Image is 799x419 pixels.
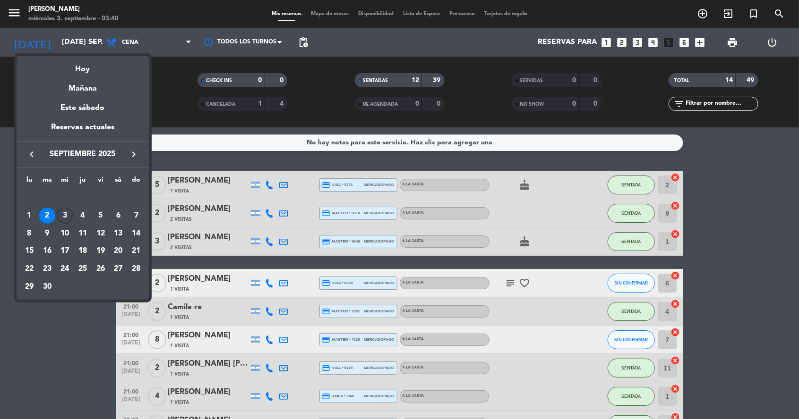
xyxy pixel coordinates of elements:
td: 22 de septiembre de 2025 [20,260,38,278]
td: 6 de septiembre de 2025 [110,207,128,225]
div: 24 [57,261,73,277]
div: 3 [57,208,73,224]
td: 16 de septiembre de 2025 [38,243,56,260]
div: 20 [110,243,126,259]
div: 2 [39,208,55,224]
td: 5 de septiembre de 2025 [92,207,110,225]
div: 30 [39,279,55,295]
i: keyboard_arrow_right [128,149,139,160]
div: 23 [39,261,55,277]
div: 5 [93,208,109,224]
div: Mañana [17,75,149,95]
td: 9 de septiembre de 2025 [38,225,56,243]
div: 22 [21,261,37,277]
div: 14 [128,226,144,242]
th: jueves [74,175,92,189]
div: 10 [57,226,73,242]
div: 25 [75,261,91,277]
div: 29 [21,279,37,295]
div: 28 [128,261,144,277]
div: 1 [21,208,37,224]
div: Hoy [17,56,149,75]
div: 12 [93,226,109,242]
div: 4 [75,208,91,224]
td: 29 de septiembre de 2025 [20,278,38,296]
td: 19 de septiembre de 2025 [92,243,110,260]
th: domingo [127,175,145,189]
div: 13 [110,226,126,242]
div: 15 [21,243,37,259]
button: keyboard_arrow_right [125,148,142,160]
td: 15 de septiembre de 2025 [20,243,38,260]
div: 16 [39,243,55,259]
div: 26 [93,261,109,277]
td: 30 de septiembre de 2025 [38,278,56,296]
div: 17 [57,243,73,259]
td: 3 de septiembre de 2025 [56,207,74,225]
th: martes [38,175,56,189]
td: 2 de septiembre de 2025 [38,207,56,225]
td: 25 de septiembre de 2025 [74,260,92,278]
td: 7 de septiembre de 2025 [127,207,145,225]
div: Reservas actuales [17,121,149,141]
td: 27 de septiembre de 2025 [110,260,128,278]
td: 28 de septiembre de 2025 [127,260,145,278]
div: 9 [39,226,55,242]
th: lunes [20,175,38,189]
th: miércoles [56,175,74,189]
td: 11 de septiembre de 2025 [74,225,92,243]
div: 7 [128,208,144,224]
td: SEP. [20,189,145,207]
td: 18 de septiembre de 2025 [74,243,92,260]
div: 11 [75,226,91,242]
td: 4 de septiembre de 2025 [74,207,92,225]
td: 21 de septiembre de 2025 [127,243,145,260]
td: 17 de septiembre de 2025 [56,243,74,260]
div: 19 [93,243,109,259]
i: keyboard_arrow_left [26,149,37,160]
th: sábado [110,175,128,189]
td: 1 de septiembre de 2025 [20,207,38,225]
div: 8 [21,226,37,242]
span: septiembre 2025 [40,148,125,160]
td: 12 de septiembre de 2025 [92,225,110,243]
td: 8 de septiembre de 2025 [20,225,38,243]
th: viernes [92,175,110,189]
div: 21 [128,243,144,259]
td: 20 de septiembre de 2025 [110,243,128,260]
td: 23 de septiembre de 2025 [38,260,56,278]
div: Este sábado [17,95,149,121]
td: 26 de septiembre de 2025 [92,260,110,278]
td: 14 de septiembre de 2025 [127,225,145,243]
td: 24 de septiembre de 2025 [56,260,74,278]
div: 18 [75,243,91,259]
div: 27 [110,261,126,277]
button: keyboard_arrow_left [23,148,40,160]
div: 6 [110,208,126,224]
td: 13 de septiembre de 2025 [110,225,128,243]
td: 10 de septiembre de 2025 [56,225,74,243]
